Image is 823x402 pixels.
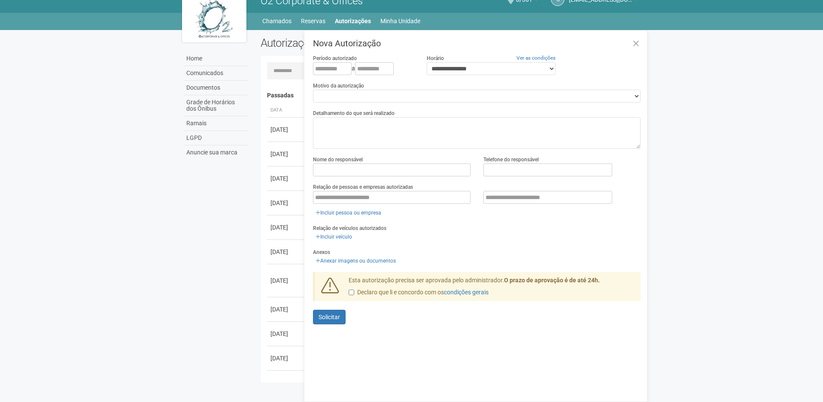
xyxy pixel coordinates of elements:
a: Home [184,51,248,66]
a: Comunicados [184,66,248,81]
a: Minha Unidade [380,15,420,27]
label: Anexos [313,248,330,256]
label: Motivo da autorização [313,82,364,90]
label: Relação de veículos autorizados [313,224,386,232]
h3: Nova Autorização [313,39,641,48]
h4: Passadas [267,92,635,99]
a: Documentos [184,81,248,95]
a: condições gerais [444,289,489,296]
a: Incluir veículo [313,232,355,242]
a: Chamados [262,15,292,27]
label: Telefone do responsável [483,156,539,163]
a: Anuncie sua marca [184,145,248,160]
div: Esta autorização precisa ser aprovada pelo administrador. [342,276,641,301]
a: Grade de Horários dos Ônibus [184,95,248,116]
label: Declaro que li e concordo com os [349,288,489,297]
h2: Autorizações [261,36,444,49]
div: [DATE] [270,305,302,314]
div: [DATE] [270,199,302,207]
label: Período autorizado [313,54,357,62]
div: [DATE] [270,354,302,363]
button: Solicitar [313,310,346,324]
a: Ramais [184,116,248,131]
div: [DATE] [270,150,302,158]
th: Data [267,103,306,118]
a: Reservas [301,15,325,27]
a: Ver as condições [516,55,556,61]
div: [DATE] [270,223,302,232]
div: [DATE] [270,125,302,134]
a: Autorizações [335,15,371,27]
label: Relação de pessoas e empresas autorizadas [313,183,413,191]
div: [DATE] [270,276,302,285]
label: Detalhamento do que será realizado [313,109,395,117]
div: [DATE] [270,174,302,183]
strong: O prazo de aprovação é de até 24h. [504,277,600,284]
label: Nome do responsável [313,156,363,163]
label: Horário [427,54,444,62]
div: [DATE] [270,329,302,338]
a: LGPD [184,131,248,145]
a: Anexar imagens ou documentos [313,256,398,266]
input: Declaro que li e concordo com oscondições gerais [349,290,354,295]
a: Incluir pessoa ou empresa [313,208,384,218]
div: [DATE] [270,248,302,256]
div: a [313,62,413,75]
span: Solicitar [319,314,340,320]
